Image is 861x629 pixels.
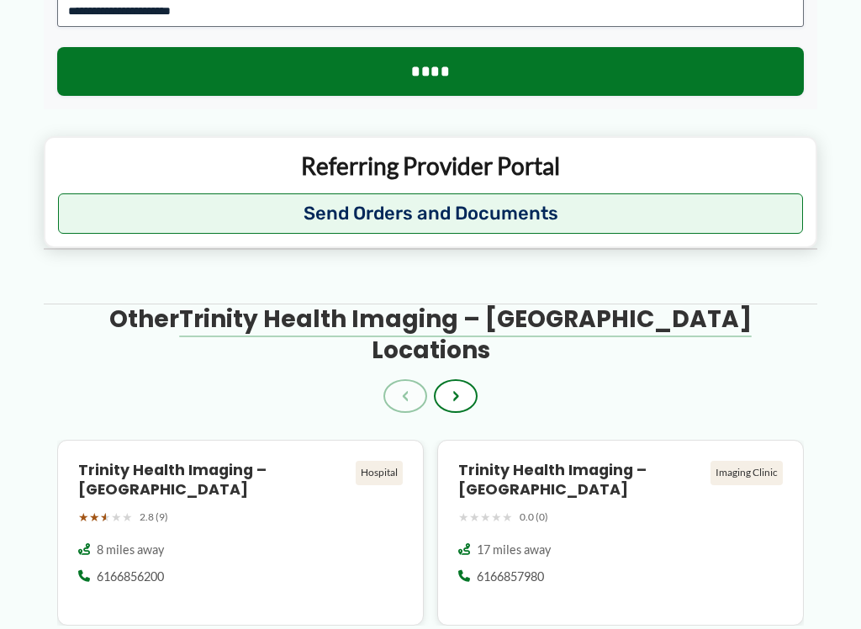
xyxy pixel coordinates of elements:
[710,461,783,484] div: Imaging Clinic
[57,304,804,366] h3: Other Locations
[502,506,513,528] span: ★
[458,461,704,499] h4: Trinity Health Imaging – [GEOGRAPHIC_DATA]
[452,386,459,406] span: ›
[402,386,409,406] span: ‹
[491,506,502,528] span: ★
[480,506,491,528] span: ★
[111,506,122,528] span: ★
[58,151,803,181] p: Referring Provider Portal
[477,542,551,558] span: 17 miles away
[57,440,424,626] a: Trinity Health Imaging – [GEOGRAPHIC_DATA] Hospital ★★★★★ 2.8 (9) 8 miles away 6166856200
[469,506,480,528] span: ★
[383,379,427,413] button: ‹
[97,542,164,558] span: 8 miles away
[97,568,164,585] span: 6166856200
[78,506,89,528] span: ★
[458,506,469,528] span: ★
[356,461,403,484] div: Hospital
[437,440,804,626] a: Trinity Health Imaging – [GEOGRAPHIC_DATA] Imaging Clinic ★★★★★ 0.0 (0) 17 miles away 6166857980
[477,568,544,585] span: 6166857980
[179,303,752,336] span: Trinity Health Imaging – [GEOGRAPHIC_DATA]
[58,193,803,234] button: Send Orders and Documents
[100,506,111,528] span: ★
[140,508,168,526] span: 2.8 (9)
[89,506,100,528] span: ★
[434,379,478,413] button: ›
[78,461,349,499] h4: Trinity Health Imaging – [GEOGRAPHIC_DATA]
[520,508,548,526] span: 0.0 (0)
[122,506,133,528] span: ★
